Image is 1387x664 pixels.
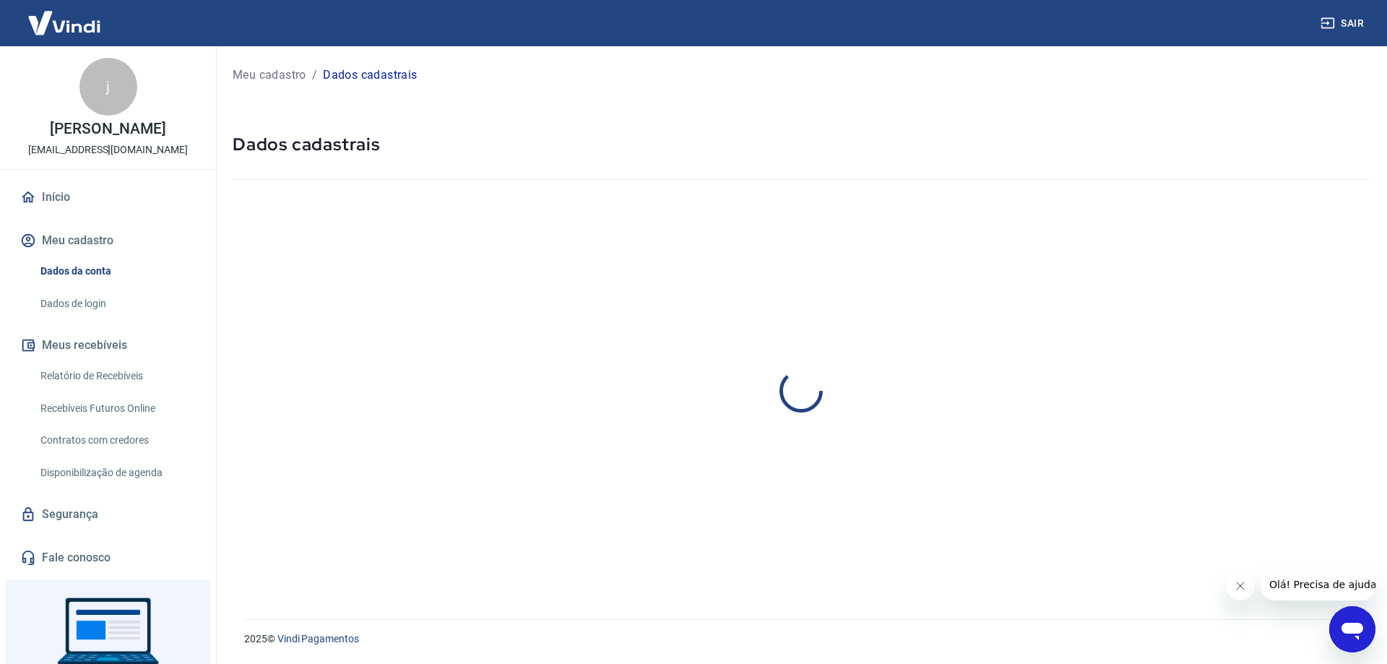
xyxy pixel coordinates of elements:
a: Segurança [17,499,199,530]
a: Fale conosco [17,542,199,574]
a: Disponibilização de agenda [35,458,199,488]
a: Vindi Pagamentos [277,633,359,644]
div: j [79,58,137,116]
p: / [312,66,317,84]
iframe: Botão para abrir a janela de mensagens [1329,606,1375,652]
button: Meus recebíveis [17,329,199,361]
p: 2025 © [244,631,1352,647]
a: Dados de login [35,289,199,319]
iframe: Fechar mensagem [1226,572,1255,600]
a: Recebíveis Futuros Online [35,394,199,423]
span: Olá! Precisa de ajuda? [9,10,121,22]
p: [EMAIL_ADDRESS][DOMAIN_NAME] [28,142,188,158]
button: Sair [1318,10,1370,37]
a: Contratos com credores [35,426,199,455]
a: Dados da conta [35,256,199,286]
a: Início [17,181,199,213]
iframe: Mensagem da empresa [1261,569,1375,600]
a: Meu cadastro [233,66,306,84]
p: Dados cadastrais [323,66,417,84]
h5: Dados cadastrais [233,133,1370,156]
a: Relatório de Recebíveis [35,361,199,391]
img: Vindi [17,1,111,45]
button: Meu cadastro [17,225,199,256]
p: [PERSON_NAME] [50,121,165,137]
